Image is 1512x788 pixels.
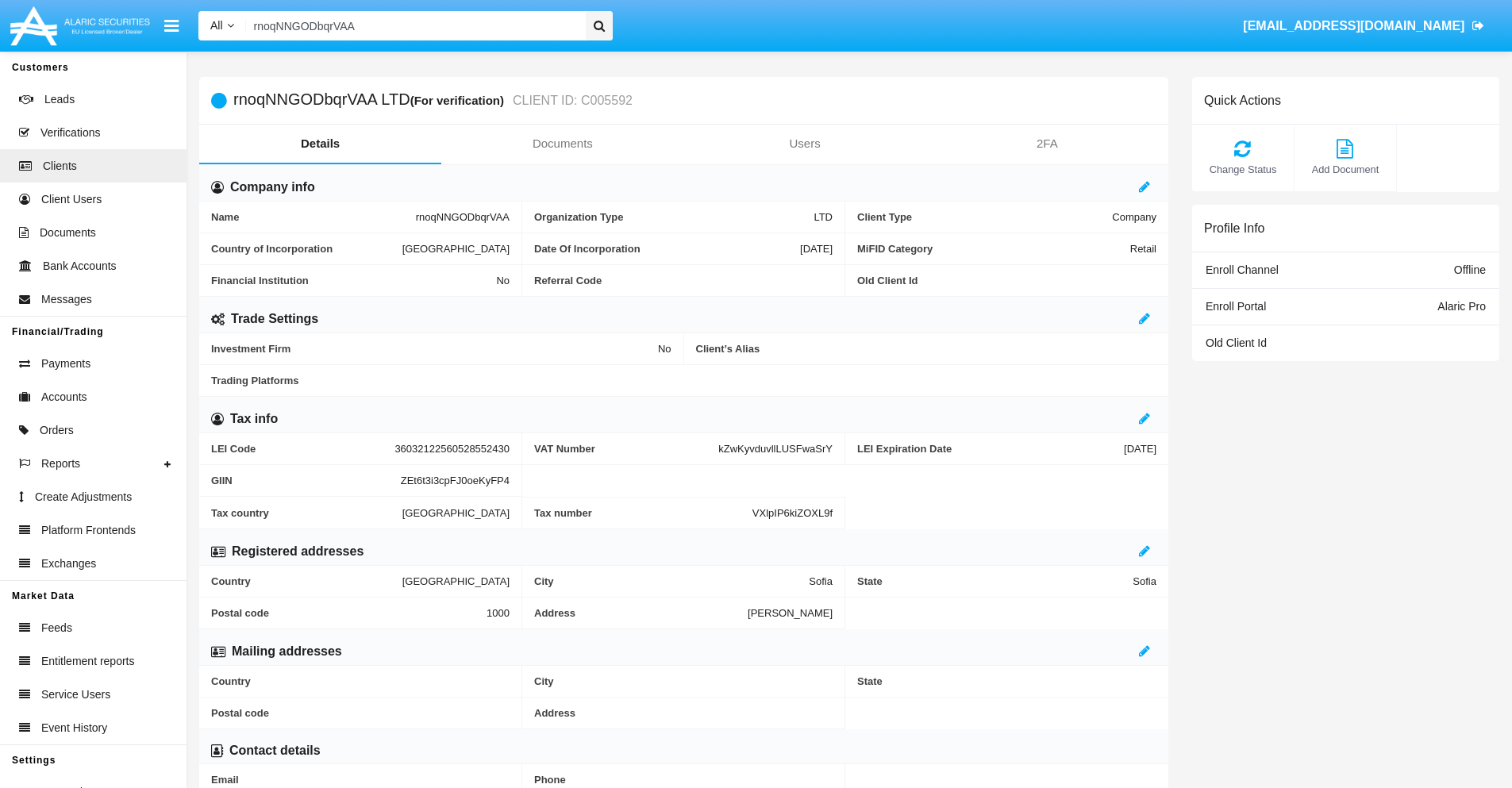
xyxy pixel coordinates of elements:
span: [DATE] [800,243,833,255]
h6: Profile Info [1204,221,1264,236]
span: kZwKyvduvllLUSFwaSrY [718,443,833,455]
span: Exchanges [41,555,96,572]
h6: Mailing addresses [232,643,342,660]
span: Add Document [1302,162,1388,177]
span: Bank Accounts [43,258,117,275]
span: Postal code [211,607,487,619]
span: Sofia [809,575,833,587]
span: 36032122560528552430 [394,443,510,455]
span: Country [211,675,510,687]
h6: Company info [230,179,315,196]
span: No [658,343,671,355]
span: Change Status [1200,162,1286,177]
span: Sofia [1133,575,1156,587]
span: Offline [1454,263,1486,276]
span: City [534,675,833,687]
span: [DATE] [1124,443,1156,455]
span: rnoqNNGODbqrVAA [416,211,510,223]
span: [GEOGRAPHIC_DATA] [402,243,510,255]
span: VXlpIP6kiZOXL9f [752,507,833,519]
a: [EMAIL_ADDRESS][DOMAIN_NAME] [1236,4,1492,48]
span: VAT Number [534,443,718,455]
span: LEI Code [211,443,394,455]
span: Tax country [211,506,402,519]
span: 1000 [487,607,510,619]
span: Accounts [41,389,87,406]
span: Company [1112,211,1156,223]
span: Feeds [41,620,72,636]
span: Create Adjustments [35,489,132,505]
span: Platform Frontends [41,522,136,539]
span: Leads [44,91,75,108]
span: Country [211,575,402,587]
img: Logo image [8,2,152,49]
a: 2FA [926,125,1168,163]
h6: Quick Actions [1204,93,1281,108]
span: Phone [534,774,833,786]
span: Date Of Incorporation [534,243,800,255]
h6: Registered addresses [232,543,364,560]
span: No [496,275,510,286]
span: State [857,675,1156,687]
span: Email [211,774,510,786]
span: Messages [41,291,92,308]
span: Postal code [211,707,510,719]
span: Event History [41,720,107,736]
span: All [210,19,223,32]
span: [GEOGRAPHIC_DATA] [402,575,510,587]
span: [GEOGRAPHIC_DATA] [402,506,510,519]
span: Name [211,211,416,223]
h6: Trade Settings [231,310,318,328]
span: State [857,575,1133,587]
span: Reports [41,456,80,472]
span: Referral Code [534,275,833,286]
span: Client’s Alias [696,343,1157,355]
span: MiFID Category [857,243,1130,255]
a: All [198,17,246,34]
span: Country of Incorporation [211,243,402,255]
span: City [534,575,809,587]
span: Address [534,607,748,619]
span: Investment Firm [211,343,658,355]
span: LEI Expiration Date [857,443,1124,455]
h6: Tax info [230,410,278,428]
span: Verifications [40,125,100,141]
span: Retail [1130,243,1156,255]
h5: rnoqNNGODbqrVAA LTD [233,91,633,110]
span: [PERSON_NAME] [748,607,833,619]
a: Details [199,125,441,163]
span: Old Client Id [1206,336,1267,349]
span: Payments [41,356,90,372]
span: Client Users [41,191,102,208]
span: Orders [40,422,74,439]
span: Alaric Pro [1437,300,1486,313]
span: [EMAIL_ADDRESS][DOMAIN_NAME] [1243,19,1464,33]
span: Clients [43,158,77,175]
small: CLIENT ID: C005592 [509,94,633,107]
span: Documents [40,225,96,241]
span: Financial Institution [211,275,496,286]
span: Client Type [857,211,1112,223]
a: Documents [441,125,683,163]
span: Tax number [534,507,752,519]
span: Entitlement reports [41,653,135,670]
span: LTD [814,211,833,223]
span: ZEt6t3i3cpFJ0oeKyFP4 [401,475,510,486]
div: (For verification) [410,91,509,110]
span: Enroll Channel [1206,263,1279,276]
span: Old Client Id [857,275,1156,286]
span: Organization Type [534,211,814,223]
span: Trading Platforms [211,375,1156,386]
h6: Contact details [229,742,321,759]
span: Enroll Portal [1206,300,1266,313]
span: Address [534,707,833,719]
span: Service Users [41,686,110,703]
span: GIIN [211,475,401,486]
a: Users [684,125,926,163]
input: Search [246,11,580,40]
